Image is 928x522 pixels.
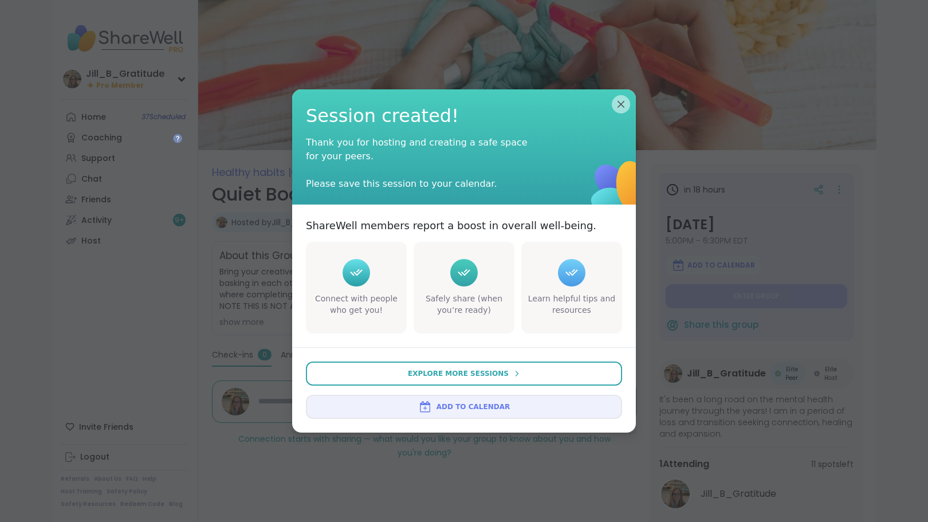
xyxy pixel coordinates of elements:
[306,395,622,419] button: Add to Calendar
[306,218,596,233] p: ShareWell members report a boost in overall well-being.
[416,293,512,316] div: Safely share (when you’re ready)
[524,293,620,316] div: Learn helpful tips and resources
[437,402,510,412] span: Add to Calendar
[306,136,535,191] div: Thank you for hosting and creating a safe space for your peers. Please save this session to your ...
[173,134,182,143] iframe: Spotlight
[308,293,404,316] div: Connect with people who get you!
[559,129,680,250] img: ShareWell Logomark
[306,362,622,386] button: Explore More Sessions
[418,400,432,414] img: ShareWell Logomark
[408,368,509,379] span: Explore More Sessions
[306,103,622,129] span: Session created!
